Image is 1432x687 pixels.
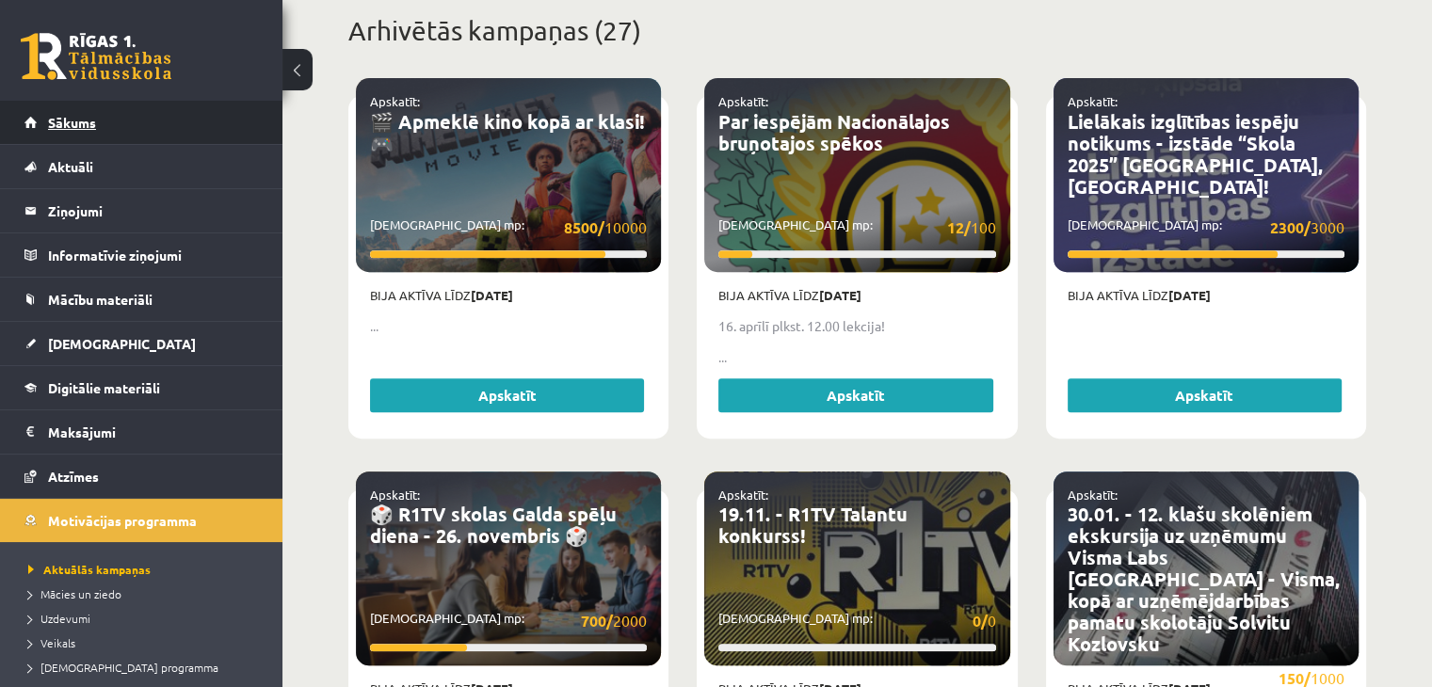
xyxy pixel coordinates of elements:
[28,585,264,602] a: Mācies un ziedo
[28,634,264,651] a: Veikals
[718,347,995,367] p: ...
[564,217,604,237] strong: 8500/
[1270,216,1344,239] span: 3000
[24,322,259,365] a: [DEMOGRAPHIC_DATA]
[718,286,995,305] p: Bija aktīva līdz
[564,216,647,239] span: 10000
[718,317,885,334] strong: 16. aprīlī plkst. 12.00 lekcija!
[48,189,259,232] legend: Ziņojumi
[718,378,992,412] a: Apskatīt
[718,109,950,155] a: Par iespējām Nacionālajos bruņotajos spēkos
[28,610,264,627] a: Uzdevumi
[28,635,75,650] span: Veikals
[370,109,644,155] a: 🎬 Apmeklē kino kopā ar klasi! 🎮
[947,217,971,237] strong: 12/
[947,216,996,239] span: 100
[28,561,264,578] a: Aktuālās kampaņas
[48,512,197,529] span: Motivācijas programma
[48,410,259,454] legend: Maksājumi
[1068,93,1118,109] a: Apskatīt:
[48,335,196,352] span: [DEMOGRAPHIC_DATA]
[28,659,264,676] a: [DEMOGRAPHIC_DATA] programma
[1270,217,1311,237] strong: 2300/
[718,502,908,548] a: 19.11. - R1TV Talantu konkurss!
[581,611,613,631] strong: 700/
[24,189,259,232] a: Ziņojumi
[718,93,768,109] a: Apskatīt:
[718,609,995,632] p: [DEMOGRAPHIC_DATA] mp:
[1068,109,1323,199] a: Lielākais izglītības iespēju notikums - izstāde “Skola 2025” [GEOGRAPHIC_DATA], [GEOGRAPHIC_DATA]!
[1068,502,1340,656] a: 30.01. - 12. klašu skolēniem ekskursija uz uzņēmumu Visma Labs [GEOGRAPHIC_DATA] - Visma, kopā ar...
[48,114,96,131] span: Sākums
[973,609,996,632] span: 0
[370,286,647,305] p: Bija aktīva līdz
[370,502,617,548] a: 🎲 R1TV skolas Galda spēļu diena - 26. novembris 🎲
[28,586,121,601] span: Mācies un ziedo
[1068,286,1344,305] p: Bija aktīva līdz
[48,233,259,277] legend: Informatīvie ziņojumi
[48,291,153,308] span: Mācību materiāli
[21,33,171,80] a: Rīgas 1. Tālmācības vidusskola
[973,611,988,631] strong: 0/
[48,379,160,396] span: Digitālie materiāli
[370,316,647,336] p: ...
[718,487,768,503] a: Apskatīt:
[471,287,513,303] strong: [DATE]
[24,145,259,188] a: Aktuāli
[370,378,644,412] a: Apskatīt
[1068,378,1342,412] a: Apskatīt
[1068,216,1344,239] p: [DEMOGRAPHIC_DATA] mp:
[370,487,420,503] a: Apskatīt:
[24,499,259,542] a: Motivācijas programma
[581,609,647,632] span: 2000
[28,611,90,626] span: Uzdevumi
[24,410,259,454] a: Maksājumi
[370,216,647,239] p: [DEMOGRAPHIC_DATA] mp:
[24,455,259,498] a: Atzīmes
[48,468,99,485] span: Atzīmes
[370,609,647,632] p: [DEMOGRAPHIC_DATA] mp:
[370,93,420,109] a: Apskatīt:
[24,278,259,321] a: Mācību materiāli
[1068,487,1118,503] a: Apskatīt:
[819,287,861,303] strong: [DATE]
[24,233,259,277] a: Informatīvie ziņojumi
[48,158,93,175] span: Aktuāli
[28,660,218,675] span: [DEMOGRAPHIC_DATA] programma
[24,101,259,144] a: Sākums
[1168,287,1211,303] strong: [DATE]
[24,366,259,409] a: Digitālie materiāli
[348,11,1366,51] p: Arhivētās kampaņas (27)
[28,562,151,577] span: Aktuālās kampaņas
[718,216,995,239] p: [DEMOGRAPHIC_DATA] mp:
